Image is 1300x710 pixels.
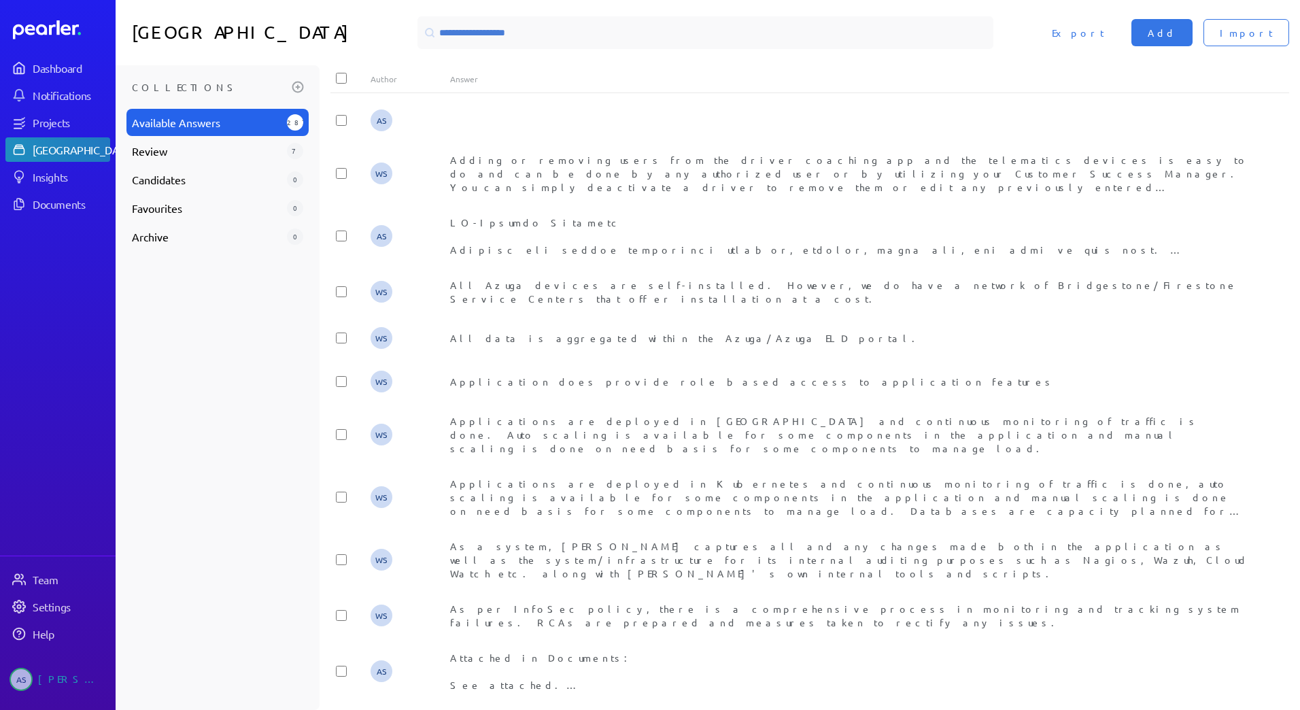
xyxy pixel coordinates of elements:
div: LO-Ipsumdo Sitametc Adipisc eli seddoe temporinci utlabor, etdolor, magna ali, eni admi ve quis n... [450,216,1249,256]
div: 287 [287,114,303,131]
div: Answer [450,73,1249,84]
span: Audrie Stefanini [371,660,392,682]
div: Projects [33,116,109,129]
a: Dashboard [13,20,110,39]
a: Notifications [5,83,110,107]
div: Team [33,573,109,586]
span: Wesley Simpson [371,371,392,392]
button: Import [1203,19,1289,46]
span: Archive [132,229,281,245]
h1: [GEOGRAPHIC_DATA] [132,16,412,49]
div: Settings [33,600,109,613]
a: AS[PERSON_NAME] [5,662,110,696]
div: 0 [287,229,303,245]
h3: Collections [132,76,287,98]
div: 7 [287,143,303,159]
a: [GEOGRAPHIC_DATA] [5,137,110,162]
div: Insights [33,170,109,184]
div: All Azuga devices are self-installed. However, we do have a network of Bridgestone/Firestone Serv... [450,278,1249,305]
span: Wesley Simpson [371,163,392,184]
div: Author [371,73,450,84]
div: Help [33,627,109,641]
span: Review [132,143,281,159]
button: Export [1036,19,1121,46]
div: [GEOGRAPHIC_DATA] [33,143,134,156]
span: Wesley Simpson [371,605,392,626]
div: [PERSON_NAME] [38,668,106,691]
a: Dashboard [5,56,110,80]
span: Add [1148,26,1176,39]
div: All data is aggregated within the Azuga/Azuga ELD portal. [450,331,1249,345]
a: Projects [5,110,110,135]
span: Audrie Stefanini [371,225,392,247]
div: 0 [287,171,303,188]
div: Dashboard [33,61,109,75]
a: Settings [5,594,110,619]
button: Add [1131,19,1193,46]
span: Candidates [132,171,281,188]
span: Favourites [132,200,281,216]
span: Wesley Simpson [371,424,392,445]
span: Export [1052,26,1104,39]
span: Wesley Simpson [371,549,392,571]
div: Applications are deployed in [GEOGRAPHIC_DATA] and continuous monitoring of traffic is done. Auto... [450,414,1249,455]
a: Documents [5,192,110,216]
div: Applications are deployed in Kubernetes and continuous monitoring of traffic is done, auto scalin... [450,477,1249,518]
div: Notifications [33,88,109,102]
div: As a system, [PERSON_NAME] captures all and any changes made both in the application as well as t... [450,539,1249,580]
span: Wesley Simpson [371,486,392,508]
div: As per InfoSec policy, there is a comprehensive process in monitoring and tracking system failure... [450,602,1249,629]
div: Documents [33,197,109,211]
a: Help [5,622,110,646]
span: Audrie Stefanini [371,109,392,131]
div: Application does provide role based access to application features [450,375,1249,388]
span: Import [1220,26,1273,39]
div: 0 [287,200,303,216]
a: Team [5,567,110,592]
span: Wesley Simpson [371,327,392,349]
span: Wesley Simpson [371,281,392,303]
span: Available Answers [132,114,281,131]
span: Audrie Stefanini [10,668,33,691]
a: Insights [5,165,110,189]
div: Attached in Documents: See attached. Please remember, do not send the word doc to the customer. P... [450,651,1249,692]
div: Adding or removing users from the driver coaching app and the telematics devices is easy to do an... [450,153,1249,194]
